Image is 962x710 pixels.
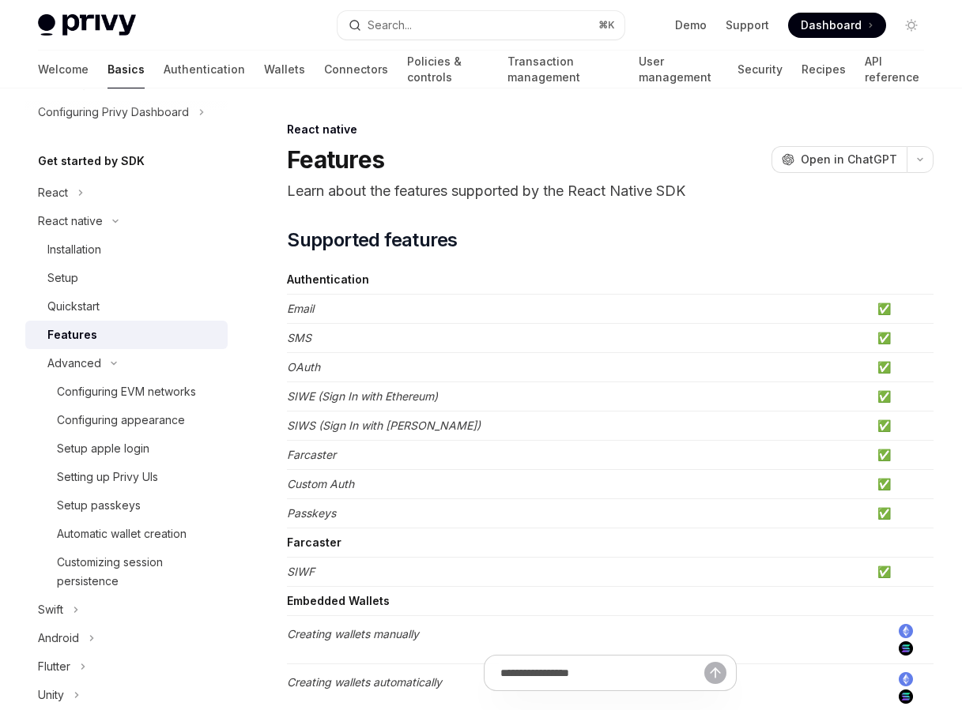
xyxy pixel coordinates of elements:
[25,207,228,235] button: Toggle React native section
[287,331,311,344] em: SMS
[38,51,89,88] a: Welcome
[368,16,412,35] div: Search...
[25,378,228,406] a: Configuring EVM networks
[57,439,149,458] div: Setup apple login
[264,51,305,88] a: Wallets
[871,411,934,441] td: ✅
[287,227,457,253] span: Supported features
[287,145,384,174] h1: Features
[25,349,228,378] button: Toggle Advanced section
[871,441,934,470] td: ✅
[38,686,64,704] div: Unity
[287,122,934,137] div: React native
[287,389,438,403] em: SIWE (Sign In with Ethereum)
[287,535,341,549] strong: Farcaster
[25,681,228,709] button: Toggle Unity section
[287,594,390,607] strong: Embedded Wallets
[25,434,228,463] a: Setup apple login
[38,183,68,202] div: React
[871,324,934,353] td: ✅
[164,51,245,88] a: Authentication
[57,553,218,591] div: Customizing session persistence
[25,520,228,548] a: Automatic wallet creation
[871,382,934,411] td: ✅
[287,448,336,461] em: Farcaster
[871,499,934,528] td: ✅
[25,624,228,652] button: Toggle Android section
[25,406,228,434] a: Configuring appearance
[771,146,907,173] button: Open in ChatGPT
[287,565,315,578] em: SIWF
[25,595,228,624] button: Toggle Swift section
[57,411,185,430] div: Configuring appearance
[500,656,704,690] input: Ask a question...
[57,468,158,486] div: Setting up Privy UIs
[25,548,228,595] a: Customizing session persistence
[57,382,196,401] div: Configuring EVM networks
[704,662,726,684] button: Send message
[57,524,187,543] div: Automatic wallet creation
[47,240,101,259] div: Installation
[675,17,707,33] a: Demo
[38,212,103,231] div: React native
[639,51,719,88] a: User management
[287,477,354,490] em: Custom Auth
[801,17,862,33] span: Dashboard
[287,627,419,641] em: Creating wallets manually
[871,295,934,324] td: ✅
[287,419,481,432] em: SIWS (Sign In with [PERSON_NAME])
[25,463,228,491] a: Setting up Privy UIs
[507,51,620,88] a: Transaction management
[38,600,63,619] div: Swift
[598,19,615,32] span: ⌘ K
[57,496,141,515] div: Setup passkeys
[47,269,78,287] div: Setup
[287,360,320,374] em: OAuth
[324,51,388,88] a: Connectors
[108,51,145,88] a: Basics
[47,325,97,344] div: Features
[38,657,70,676] div: Flutter
[38,14,136,36] img: light logo
[47,297,100,316] div: Quickstart
[25,264,228,292] a: Setup
[287,506,336,520] em: Passkeys
[899,13,924,38] button: Toggle dark mode
[871,353,934,382] td: ✅
[726,17,769,33] a: Support
[801,152,897,167] span: Open in ChatGPT
[899,624,913,638] img: ethereum.png
[38,629,79,648] div: Android
[871,470,934,499] td: ✅
[899,641,913,656] img: solana.png
[871,558,934,587] td: ✅
[25,292,228,321] a: Quickstart
[25,491,228,520] a: Setup passkeys
[38,152,145,171] h5: Get started by SDK
[407,51,489,88] a: Policies & controls
[338,11,624,39] button: Open search
[802,51,846,88] a: Recipes
[738,51,783,88] a: Security
[287,302,314,315] em: Email
[25,652,228,681] button: Toggle Flutter section
[25,235,228,264] a: Installation
[788,13,886,38] a: Dashboard
[287,180,934,202] p: Learn about the features supported by the React Native SDK
[25,321,228,349] a: Features
[47,354,101,373] div: Advanced
[287,272,369,286] strong: Authentication
[25,178,228,207] button: Toggle React section
[865,51,924,88] a: API reference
